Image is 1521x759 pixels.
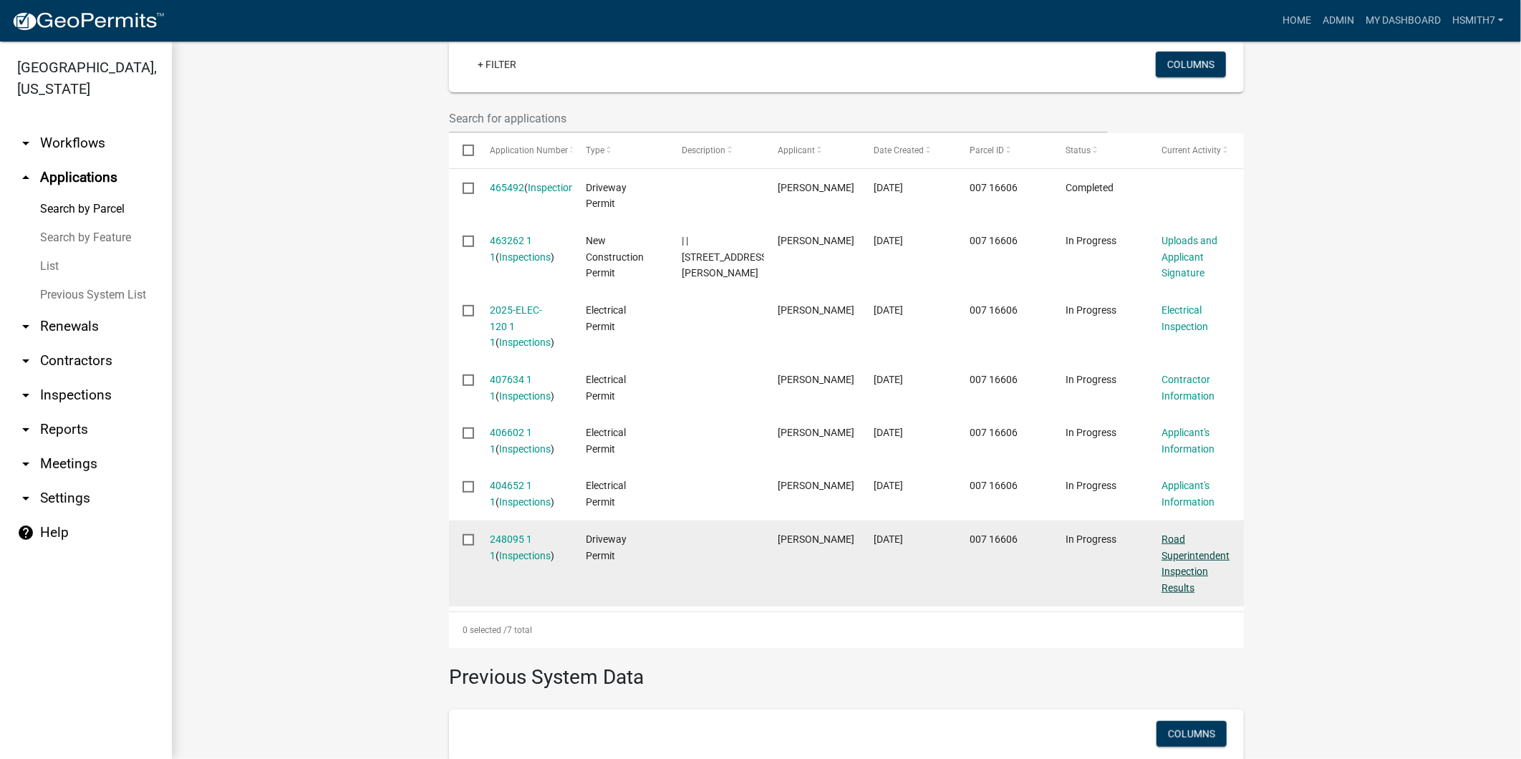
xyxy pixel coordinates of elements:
a: Inspections [500,390,551,402]
datatable-header-cell: Parcel ID [956,133,1052,168]
a: Contractor Information [1162,374,1215,402]
i: arrow_drop_up [17,169,34,186]
i: arrow_drop_down [17,421,34,438]
a: Inspections [500,251,551,263]
a: + Filter [466,52,528,77]
div: ( ) [491,302,559,351]
a: 465492 [491,182,525,193]
span: In Progress [1066,533,1116,545]
span: Electrical Permit [586,374,627,402]
div: 7 total [449,612,1244,648]
span: Ethan Stumpf [778,480,854,491]
i: arrow_drop_down [17,135,34,152]
datatable-header-cell: Current Activity [1148,133,1244,168]
span: Ethan Stumpf [778,374,854,385]
div: ( ) [491,478,559,511]
span: In Progress [1066,304,1116,316]
span: In Progress [1066,480,1116,491]
span: Alvin David Emfinger Sr [778,235,854,246]
span: Date Created [874,145,924,155]
i: arrow_drop_down [17,318,34,335]
span: 007 16606 [970,533,1018,545]
span: 04/13/2025 [874,480,903,491]
span: Driveway Permit [586,182,627,210]
span: 08/13/2025 [874,235,903,246]
span: New Construction Permit [586,235,644,279]
a: 2025-ELEC-120 1 1 [491,304,543,349]
h3: Previous System Data [449,648,1244,692]
span: In Progress [1066,374,1116,385]
a: Inspections [528,182,580,193]
a: Electrical Inspection [1162,304,1208,332]
span: Ethan Stumpf [778,304,854,316]
span: Electrical Permit [586,427,627,455]
a: Road Superintendent Inspection Results [1162,533,1230,594]
datatable-header-cell: Select [449,133,476,168]
div: ( ) [491,531,559,564]
span: Alvin David Emfinger Sr [778,182,854,193]
span: Application Number [491,145,569,155]
span: Applicant [778,145,815,155]
span: 04/28/2025 [874,304,903,316]
a: Applicant's Information [1162,480,1215,508]
a: Applicant's Information [1162,427,1215,455]
span: 04/16/2025 [874,427,903,438]
i: arrow_drop_down [17,455,34,473]
span: 04/19/2024 [874,533,903,545]
a: Admin [1317,7,1360,34]
span: | | 260 Powell Church Road [682,235,770,279]
span: Driveway Permit [586,533,627,561]
span: In Progress [1066,427,1116,438]
span: 007 16606 [970,427,1018,438]
datatable-header-cell: Application Number [476,133,572,168]
span: Completed [1066,182,1114,193]
datatable-header-cell: Date Created [860,133,956,168]
span: Electrical Permit [586,304,627,332]
i: arrow_drop_down [17,352,34,369]
i: arrow_drop_down [17,490,34,507]
datatable-header-cell: Description [668,133,764,168]
span: 08/18/2025 [874,182,903,193]
span: Current Activity [1162,145,1221,155]
div: ( ) [491,233,559,266]
a: hsmith7 [1447,7,1510,34]
span: Description [682,145,725,155]
input: Search for applications [449,104,1108,133]
span: Ismael Amin [778,533,854,545]
span: Parcel ID [970,145,1004,155]
button: Columns [1157,721,1227,747]
a: 463262 1 1 [491,235,533,263]
span: Type [586,145,605,155]
span: Status [1066,145,1091,155]
i: help [17,524,34,541]
span: Electrical Permit [586,480,627,508]
span: Ethan Stumpf [778,427,854,438]
span: In Progress [1066,235,1116,246]
span: 007 16606 [970,480,1018,491]
i: arrow_drop_down [17,387,34,404]
a: Inspections [500,337,551,348]
a: Inspections [500,496,551,508]
a: 404652 1 1 [491,480,533,508]
div: ( ) [491,372,559,405]
span: 007 16606 [970,235,1018,246]
a: 248095 1 1 [491,533,533,561]
span: 007 16606 [970,182,1018,193]
datatable-header-cell: Applicant [764,133,860,168]
button: Columns [1156,52,1226,77]
span: 0 selected / [463,625,507,635]
datatable-header-cell: Status [1052,133,1148,168]
a: My Dashboard [1360,7,1447,34]
span: 007 16606 [970,374,1018,385]
a: 406602 1 1 [491,427,533,455]
span: 007 16606 [970,304,1018,316]
datatable-header-cell: Type [572,133,668,168]
span: 04/18/2025 [874,374,903,385]
a: Uploads and Applicant Signature [1162,235,1217,279]
a: Home [1277,7,1317,34]
a: 407634 1 1 [491,374,533,402]
a: Inspections [500,550,551,561]
div: ( ) [491,425,559,458]
a: Inspections [500,443,551,455]
div: ( ) [491,180,559,196]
